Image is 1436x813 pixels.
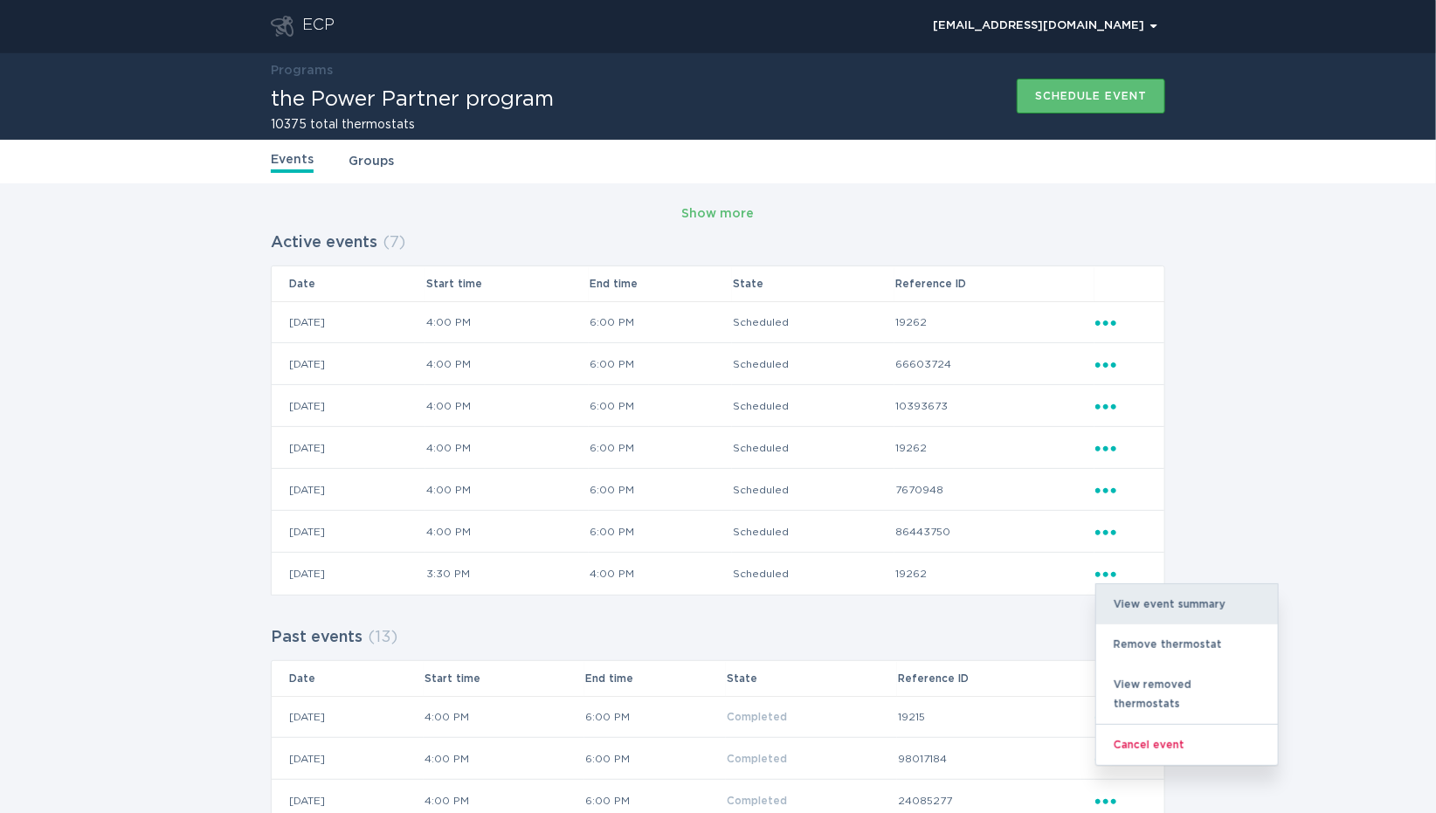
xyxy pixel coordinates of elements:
[272,511,1164,553] tr: 1255bc9a5032424d8790d09022a27ff0
[894,469,1094,511] td: 7670948
[424,738,584,780] td: 4:00 PM
[272,738,1164,780] tr: 37aba9d07dfe40c5842da8acbc597e7e
[894,553,1094,595] td: 19262
[733,359,789,369] span: Scheduled
[894,511,1094,553] td: 86443750
[271,227,377,258] h2: Active events
[272,301,1164,343] tr: 5eb0469ec90e414b82ed18c45bdcfbbc
[584,696,726,738] td: 6:00 PM
[1095,313,1147,332] div: Popover menu
[1095,791,1147,810] div: Popover menu
[425,469,588,511] td: 4:00 PM
[425,343,588,385] td: 4:00 PM
[733,317,789,327] span: Scheduled
[272,553,425,595] td: [DATE]
[272,553,1164,595] tr: 4b4024ad79e14c05bf27e58ec6406095
[732,266,894,301] th: State
[368,630,397,645] span: ( 13 )
[682,201,755,227] button: Show more
[589,301,732,343] td: 6:00 PM
[425,385,588,427] td: 4:00 PM
[272,661,1164,696] tr: Table Headers
[272,343,1164,385] tr: b5b6adc1977046719a9cc1741cf55215
[733,568,789,579] span: Scheduled
[1095,438,1147,458] div: Popover menu
[272,661,424,696] th: Date
[302,16,335,37] div: ECP
[349,152,394,171] a: Groups
[271,65,333,77] a: Programs
[383,235,405,251] span: ( 7 )
[425,511,588,553] td: 4:00 PM
[727,754,787,764] span: Completed
[589,511,732,553] td: 6:00 PM
[1095,480,1147,500] div: Popover menu
[584,661,726,696] th: End time
[1096,724,1278,765] div: Cancel event
[733,485,789,495] span: Scheduled
[272,427,1164,469] tr: 73a7f9e767cd4fc9ac0f9bb964dbd547
[272,469,1164,511] tr: 328c5a77e614496ebf94a42af637bd57
[1095,396,1147,416] div: Popover menu
[733,443,789,453] span: Scheduled
[1035,91,1147,101] div: Schedule event
[894,427,1094,469] td: 19262
[894,385,1094,427] td: 10393673
[897,661,1094,696] th: Reference ID
[424,661,584,696] th: Start time
[733,401,789,411] span: Scheduled
[894,343,1094,385] td: 66603724
[272,469,425,511] td: [DATE]
[894,301,1094,343] td: 19262
[1017,79,1165,114] button: Schedule event
[272,427,425,469] td: [DATE]
[272,385,425,427] td: [DATE]
[727,712,787,722] span: Completed
[272,696,1164,738] tr: 5c824dc5f3644ebaaccc53dc358cd8bf
[894,266,1094,301] th: Reference ID
[897,696,1094,738] td: 19215
[1096,584,1278,624] div: View event summary
[425,266,588,301] th: Start time
[272,385,1164,427] tr: fd327899e424465fab0574a3dd40070c
[733,527,789,537] span: Scheduled
[727,796,787,806] span: Completed
[272,738,424,780] td: [DATE]
[925,13,1165,39] div: Popover menu
[272,511,425,553] td: [DATE]
[271,119,554,131] h2: 10375 total thermostats
[272,266,425,301] th: Date
[271,622,362,653] h2: Past events
[272,343,425,385] td: [DATE]
[425,427,588,469] td: 4:00 PM
[589,266,732,301] th: End time
[589,343,732,385] td: 6:00 PM
[589,385,732,427] td: 6:00 PM
[897,738,1094,780] td: 98017184
[726,661,897,696] th: State
[589,427,732,469] td: 6:00 PM
[589,553,732,595] td: 4:00 PM
[1096,665,1278,724] div: View removed thermostats
[271,89,554,110] h1: the Power Partner program
[425,301,588,343] td: 4:00 PM
[272,696,424,738] td: [DATE]
[425,553,588,595] td: 3:30 PM
[271,150,314,173] a: Events
[272,301,425,343] td: [DATE]
[925,13,1165,39] button: Open user account details
[1095,522,1147,541] div: Popover menu
[272,266,1164,301] tr: Table Headers
[424,696,584,738] td: 4:00 PM
[1095,355,1147,374] div: Popover menu
[933,21,1157,31] div: [EMAIL_ADDRESS][DOMAIN_NAME]
[584,738,726,780] td: 6:00 PM
[682,204,755,224] div: Show more
[271,16,293,37] button: Go to dashboard
[1096,624,1278,665] div: Remove thermostat
[589,469,732,511] td: 6:00 PM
